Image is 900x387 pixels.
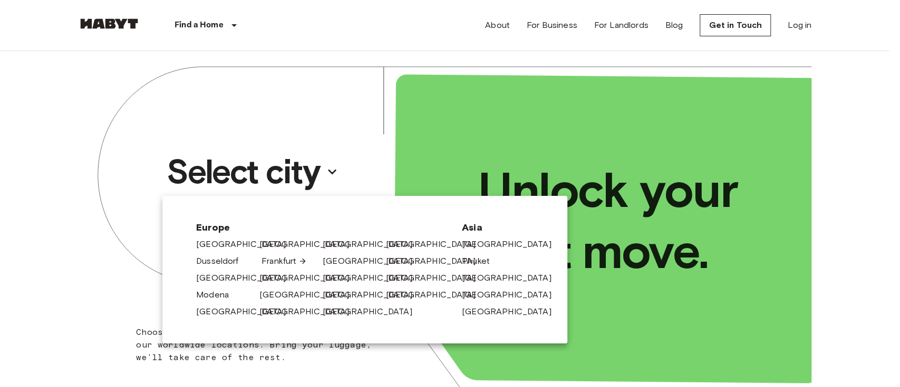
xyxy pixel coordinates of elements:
a: [GEOGRAPHIC_DATA] [386,272,486,284]
a: [GEOGRAPHIC_DATA] [259,289,360,301]
a: [GEOGRAPHIC_DATA] [259,238,360,251]
a: [GEOGRAPHIC_DATA] [462,289,562,301]
a: [GEOGRAPHIC_DATA] [323,255,423,267]
a: [GEOGRAPHIC_DATA] [196,272,296,284]
a: [GEOGRAPHIC_DATA] [462,238,562,251]
a: Dusseldorf [196,255,249,267]
a: [GEOGRAPHIC_DATA] [196,305,296,318]
a: Phuket [462,255,500,267]
a: [GEOGRAPHIC_DATA] [196,238,296,251]
a: [GEOGRAPHIC_DATA] [259,305,360,318]
a: Modena [196,289,239,301]
a: [GEOGRAPHIC_DATA] [386,238,486,251]
a: [GEOGRAPHIC_DATA] [323,305,423,318]
a: [GEOGRAPHIC_DATA] [259,272,360,284]
span: Europe [196,221,445,234]
a: [GEOGRAPHIC_DATA] [386,289,486,301]
a: [GEOGRAPHIC_DATA] [323,238,423,251]
a: Frankfurt [262,255,307,267]
span: Asia [462,221,534,234]
a: [GEOGRAPHIC_DATA] [323,272,423,284]
a: [GEOGRAPHIC_DATA] [462,272,562,284]
a: [GEOGRAPHIC_DATA] [323,289,423,301]
a: [GEOGRAPHIC_DATA] [386,255,486,267]
a: [GEOGRAPHIC_DATA] [462,305,562,318]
